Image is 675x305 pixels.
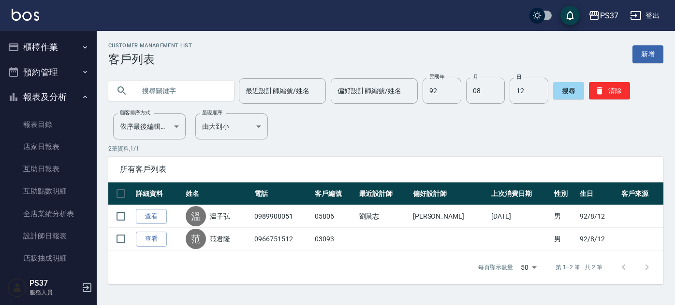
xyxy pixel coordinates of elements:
th: 生日 [577,182,619,205]
h5: PS37 [29,278,79,288]
img: Person [8,278,27,297]
a: 查看 [136,209,167,224]
a: 費用分析表 [4,269,93,291]
a: 查看 [136,232,167,247]
label: 民國年 [429,73,444,81]
th: 姓名 [183,182,252,205]
td: 0989908051 [252,205,312,228]
img: Logo [12,9,39,21]
td: 03093 [312,228,357,250]
button: 預約管理 [4,60,93,85]
a: 設計師日報表 [4,225,93,247]
h2: Customer Management List [108,42,192,49]
div: 50 [517,254,540,280]
div: PS37 [600,10,618,22]
p: 每頁顯示數量 [478,263,513,272]
a: 店家日報表 [4,136,93,158]
h3: 客戶列表 [108,53,192,66]
span: 所有客戶列表 [120,165,652,174]
td: 0966751512 [252,228,312,250]
th: 客戶來源 [619,182,663,205]
td: 92/8/12 [577,205,619,228]
td: [DATE] [489,205,552,228]
th: 最近設計師 [357,182,411,205]
button: 櫃檯作業 [4,35,93,60]
button: 報表及分析 [4,84,93,110]
p: 2 筆資料, 1 / 1 [108,144,663,153]
a: 互助日報表 [4,158,93,180]
td: 男 [552,228,577,250]
button: 清除 [589,82,630,99]
p: 服務人員 [29,288,79,297]
td: 男 [552,205,577,228]
label: 月 [473,73,478,81]
div: 依序最後編輯時間 [113,113,186,139]
div: 由大到小 [195,113,268,139]
div: 溫 [186,206,206,226]
th: 電話 [252,182,312,205]
label: 呈現順序 [202,109,222,116]
label: 日 [516,73,521,81]
button: 搜尋 [553,82,584,99]
th: 詳細資料 [133,182,183,205]
th: 上次消費日期 [489,182,552,205]
button: 登出 [626,7,663,25]
a: 溫子弘 [210,211,230,221]
a: 店販抽成明細 [4,247,93,269]
a: 互助點數明細 [4,180,93,202]
a: 新增 [632,45,663,63]
td: [PERSON_NAME] [411,205,489,228]
td: 劉晨志 [357,205,411,228]
a: 報表目錄 [4,113,93,136]
div: 范 [186,229,206,249]
td: 05806 [312,205,357,228]
td: 92/8/12 [577,228,619,250]
button: PS37 [585,6,622,26]
button: save [560,6,580,25]
th: 偏好設計師 [411,182,489,205]
label: 顧客排序方式 [120,109,150,116]
th: 性別 [552,182,577,205]
a: 范君隆 [210,234,230,244]
th: 客戶編號 [312,182,357,205]
p: 第 1–2 筆 共 2 筆 [556,263,602,272]
a: 全店業績分析表 [4,203,93,225]
input: 搜尋關鍵字 [135,78,226,104]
